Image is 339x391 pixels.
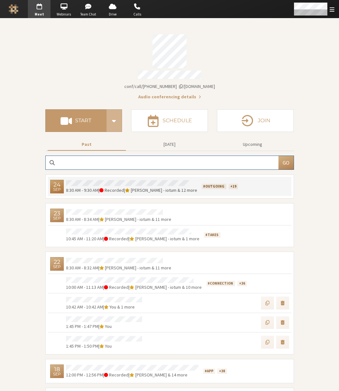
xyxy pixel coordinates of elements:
[151,265,171,271] span: & 11 more
[66,235,199,242] div: |
[181,284,202,290] span: & 10 more
[130,139,209,150] button: [DATE]
[66,304,103,310] span: 10:42 AM - 10:42 AM
[276,336,289,349] button: Delete meeting
[66,284,202,291] div: |
[167,372,187,378] span: & 14 more
[53,265,61,269] div: Sep
[75,118,91,123] h4: Start
[103,236,129,242] span: | Recorded
[135,372,167,378] span: [PERSON_NAME]
[50,257,64,271] div: Monday, September 22, 2025 8:30 AM
[9,4,18,14] img: Iotum
[66,304,142,310] div: |
[138,93,201,100] button: Audio conferencing details
[126,12,149,17] span: Calls
[98,187,124,193] span: | Recorded
[176,187,197,193] span: & 12 more
[276,297,289,310] button: Delete meeting
[50,180,64,193] div: Wednesday, September 24, 2025 8:30 AM
[66,343,142,350] div: |
[53,188,61,191] div: Sep
[131,187,176,193] span: [PERSON_NAME] - iotum
[66,372,103,378] span: 12:00 PM - 12:56 PM
[66,187,98,193] span: 8:30 AM - 9:30 AM
[48,332,291,352] div: 1:45 PM - 1:50 PM|You
[48,293,291,313] div: 10:42 AM - 10:42 AM|You & 1 more
[53,372,61,376] div: Sep
[54,211,60,216] div: 23
[66,187,197,194] div: |
[66,323,142,330] div: |
[66,216,98,222] span: 8:30 AM - 8:34 AM
[261,316,274,329] button: Copy previous settings into new meeting
[105,343,112,349] span: You
[229,184,238,190] div: +19
[237,281,247,287] div: +36
[124,83,215,89] span: Copy my meeting room link
[105,216,151,222] span: [PERSON_NAME] - iotum
[103,372,129,378] span: | Recorded
[66,284,103,290] span: 10:00 AM - 11:13 AM
[116,304,135,310] span: & 1 more
[48,139,126,150] button: Past
[45,109,107,132] button: Start
[66,265,98,271] span: 8:30 AM - 8:32 AM
[204,232,220,238] div: #takes
[66,372,198,378] div: |
[52,12,75,17] span: Webinars
[54,259,60,265] div: 22
[217,109,294,132] button: Join
[48,177,291,196] div: 24Sep8:30 AM - 9:30 AM|Recorded|[PERSON_NAME] - iotum & 12 more#outgoing+19
[151,216,171,222] span: & 11 more
[48,362,291,381] div: 18Sep12:00 PM - 12:56 PM|Recorded|[PERSON_NAME] & 14 more#app+38
[28,12,51,17] span: Meet
[48,225,291,245] div: 10:45 AM - 11:20 AM|Recorded|[PERSON_NAME] - iotum & 1 more#takes
[53,216,61,220] div: Sep
[66,265,172,271] div: |
[107,109,122,132] div: Start conference options
[135,236,181,242] span: [PERSON_NAME] - iotum
[48,206,291,225] div: 23Sep8:30 AM - 8:34 AM|[PERSON_NAME] - iotum & 11 more
[105,323,112,329] span: You
[163,118,192,123] h4: Schedule
[135,284,181,290] span: [PERSON_NAME] - iotum
[66,343,98,349] span: 1:45 PM - 1:50 PM
[103,284,129,290] span: | Recorded
[213,139,292,150] button: Upcoming
[261,336,274,349] button: Copy previous settings into new meeting
[261,297,274,310] button: Copy previous settings into new meeting
[48,313,291,332] div: 1:45 PM - 1:47 PM|You
[258,118,270,123] h4: Join
[202,184,226,190] div: #outgoing
[48,254,291,274] div: 22Sep8:30 AM - 8:32 AM|[PERSON_NAME] - iotum & 11 more
[50,364,64,378] div: Thursday, September 18, 2025 12:00 PM
[109,304,116,310] span: You
[105,265,151,271] span: [PERSON_NAME] - iotum
[48,274,291,293] div: 10:00 AM - 11:13 AM|Recorded|[PERSON_NAME] - iotum & 10 more#connection+36
[217,368,227,374] div: +38
[50,209,64,222] div: Tuesday, September 23, 2025 8:30 AM
[278,156,294,169] button: Go
[53,182,61,188] div: 24
[66,236,103,242] span: 10:45 AM - 11:20 AM
[276,316,289,329] button: Delete meeting
[131,109,208,132] button: Schedule
[66,216,172,223] div: |
[77,12,100,17] span: Team Chat
[181,236,199,242] span: & 1 more
[66,323,98,329] span: 1:45 PM - 1:47 PM
[203,368,215,374] div: #app
[323,374,334,386] iframe: Chat
[206,281,235,287] div: #connection
[45,30,294,100] section: Account details
[101,12,124,17] span: Drive
[54,366,60,372] div: 18
[124,83,215,90] button: Copy my meeting room linkCopy my meeting room link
